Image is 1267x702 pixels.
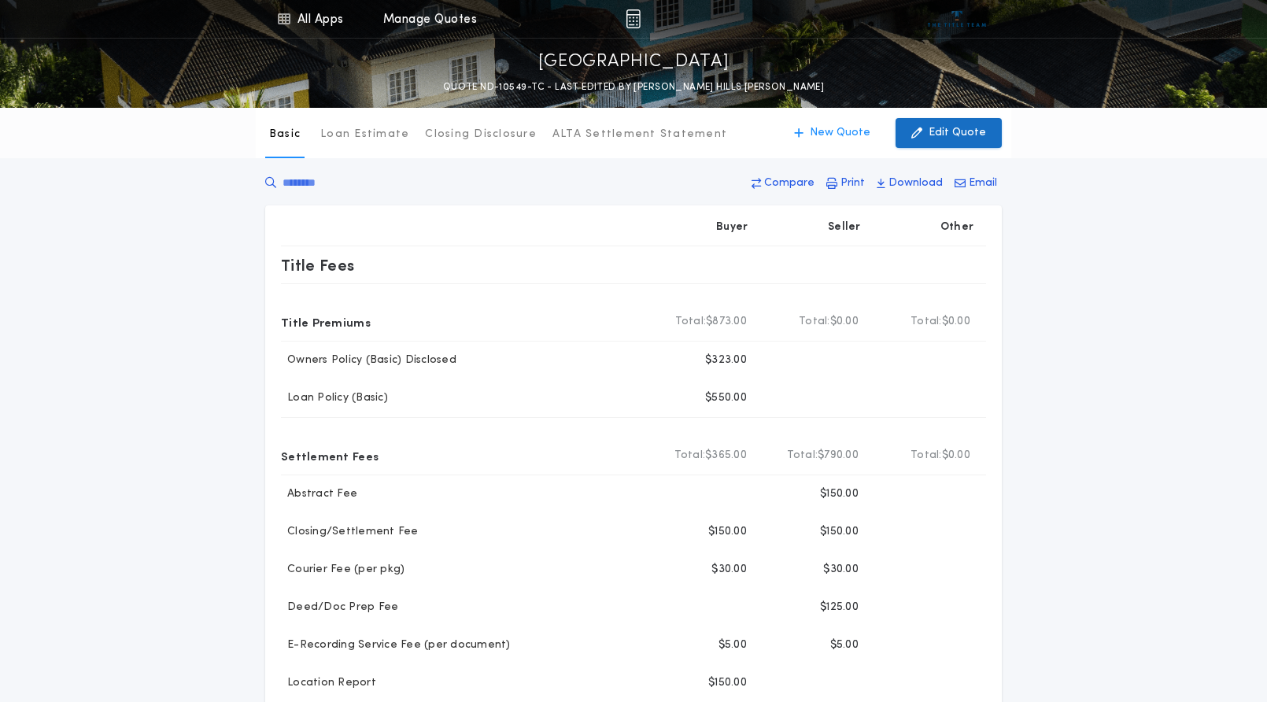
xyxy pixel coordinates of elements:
p: Compare [764,175,814,191]
span: $790.00 [818,448,859,464]
span: $0.00 [830,314,859,330]
button: Download [872,169,947,198]
p: Location Report [281,675,376,691]
b: Total: [911,314,942,330]
b: Total: [674,448,706,464]
p: $30.00 [711,562,747,578]
p: Other [940,220,973,235]
p: Loan Estimate [320,127,409,142]
p: $150.00 [820,486,859,502]
b: Total: [787,448,818,464]
p: ALTA Settlement Statement [552,127,727,142]
button: Print [822,169,870,198]
p: Print [840,175,865,191]
p: $5.00 [718,637,747,653]
p: $150.00 [820,524,859,540]
p: Email [969,175,997,191]
img: img [626,9,641,28]
span: $365.00 [705,448,747,464]
b: Total: [675,314,707,330]
p: Download [888,175,943,191]
button: Edit Quote [896,118,1002,148]
button: Compare [747,169,819,198]
p: New Quote [810,125,870,141]
p: $150.00 [708,524,747,540]
p: Settlement Fees [281,443,379,468]
p: Closing/Settlement Fee [281,524,419,540]
span: $0.00 [942,448,970,464]
p: $125.00 [820,600,859,615]
p: Owners Policy (Basic) Disclosed [281,353,456,368]
span: $873.00 [706,314,747,330]
p: $550.00 [705,390,747,406]
button: Email [950,169,1002,198]
p: $150.00 [708,675,747,691]
b: Total: [911,448,942,464]
span: $0.00 [942,314,970,330]
p: Seller [828,220,861,235]
b: Total: [799,314,830,330]
p: QUOTE ND-10549-TC - LAST EDITED BY [PERSON_NAME] HILLS [PERSON_NAME] [443,79,825,95]
p: Buyer [716,220,748,235]
p: Courier Fee (per pkg) [281,562,404,578]
img: vs-icon [928,11,987,27]
p: $5.00 [830,637,859,653]
p: $30.00 [823,562,859,578]
p: Deed/Doc Prep Fee [281,600,398,615]
button: New Quote [778,118,886,148]
p: Edit Quote [929,125,986,141]
p: E-Recording Service Fee (per document) [281,637,511,653]
p: [GEOGRAPHIC_DATA] [538,50,730,75]
p: Closing Disclosure [425,127,537,142]
p: Title Fees [281,253,355,278]
p: $323.00 [705,353,747,368]
p: Abstract Fee [281,486,357,502]
p: Title Premiums [281,309,371,334]
p: Loan Policy (Basic) [281,390,388,406]
p: Basic [269,127,301,142]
